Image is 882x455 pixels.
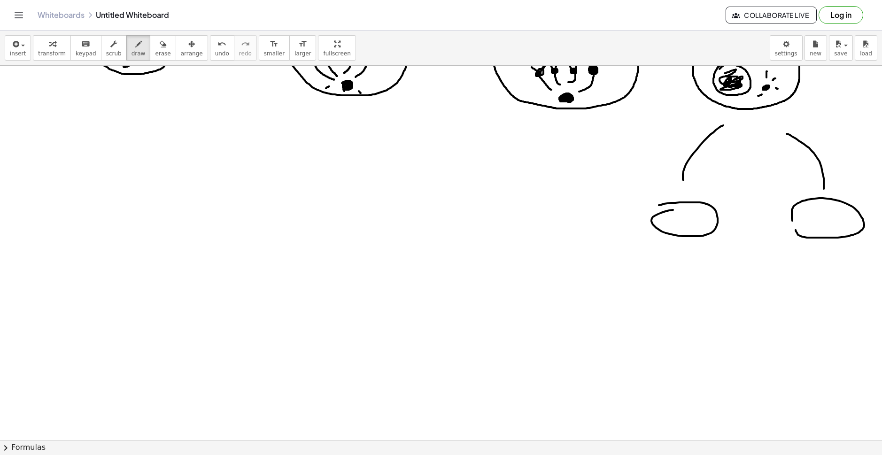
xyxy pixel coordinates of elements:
span: erase [155,50,170,57]
button: format_sizelarger [289,35,316,61]
i: keyboard [81,39,90,50]
span: larger [294,50,311,57]
i: format_size [298,39,307,50]
span: settings [775,50,797,57]
button: fullscreen [318,35,356,61]
span: draw [132,50,146,57]
span: redo [239,50,252,57]
button: Collaborate Live [726,7,817,23]
button: undoundo [210,35,234,61]
a: Whiteboards [38,10,85,20]
button: erase [150,35,176,61]
span: fullscreen [323,50,350,57]
button: transform [33,35,71,61]
button: Log in [819,6,863,24]
span: transform [38,50,66,57]
span: undo [215,50,229,57]
span: arrange [181,50,203,57]
button: arrange [176,35,208,61]
button: new [805,35,827,61]
span: new [810,50,821,57]
i: format_size [270,39,279,50]
button: redoredo [234,35,257,61]
button: Toggle navigation [11,8,26,23]
i: redo [241,39,250,50]
span: scrub [106,50,122,57]
button: load [855,35,877,61]
button: keyboardkeypad [70,35,101,61]
span: insert [10,50,26,57]
span: Collaborate Live [734,11,809,19]
button: format_sizesmaller [259,35,290,61]
button: settings [770,35,803,61]
span: load [860,50,872,57]
i: undo [217,39,226,50]
button: insert [5,35,31,61]
button: scrub [101,35,127,61]
span: save [834,50,847,57]
button: draw [126,35,151,61]
span: keypad [76,50,96,57]
span: smaller [264,50,285,57]
button: save [829,35,853,61]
